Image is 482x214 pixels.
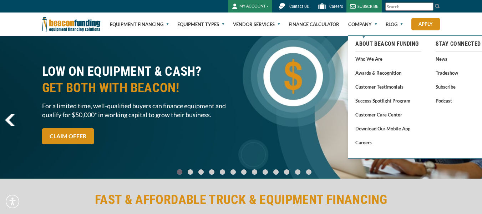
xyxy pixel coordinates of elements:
[293,169,302,175] a: Go To Slide 11
[110,13,169,36] a: Equipment Financing
[426,4,432,10] a: Clear search text
[5,114,15,126] img: Left Navigator
[218,169,227,175] a: Go To Slide 4
[272,169,280,175] a: Go To Slide 9
[386,13,403,36] a: Blog
[229,169,237,175] a: Go To Slide 5
[186,169,194,175] a: Go To Slide 1
[355,96,421,105] a: Success Spotlight Program
[250,169,259,175] a: Go To Slide 7
[207,169,216,175] a: Go To Slide 3
[355,124,421,133] a: Download our Mobile App
[355,110,421,119] a: Customer Care Center
[42,80,237,96] span: GET BOTH WITH BEACON!
[348,13,377,36] a: Company
[355,82,421,91] a: Customer Testimonials
[355,68,421,77] a: Awards & Recognition
[435,3,440,9] img: Search
[42,13,101,36] img: Beacon Funding Corporation logo
[411,18,440,30] a: Apply
[304,169,313,175] a: Go To Slide 12
[239,169,248,175] a: Go To Slide 6
[385,3,433,11] input: Search
[177,13,224,36] a: Equipment Types
[42,63,237,96] h2: LOW ON EQUIPMENT & CASH?
[355,40,421,48] a: About Beacon Funding
[289,13,339,36] a: Finance Calculator
[355,54,421,63] a: Who We Are
[5,114,15,126] a: previous
[42,128,94,144] a: CLAIM OFFER
[289,4,309,9] span: Contact Us
[282,169,291,175] a: Go To Slide 10
[175,169,184,175] a: Go To Slide 0
[329,4,343,9] span: Careers
[233,13,280,36] a: Vendor Services
[197,169,205,175] a: Go To Slide 2
[355,138,421,147] a: Careers
[42,101,237,119] span: For a limited time, well-qualified buyers can finance equipment and qualify for $50,000* in worki...
[261,169,269,175] a: Go To Slide 8
[42,191,440,208] h2: FAST & AFFORDABLE TRUCK & EQUIPMENT FINANCING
